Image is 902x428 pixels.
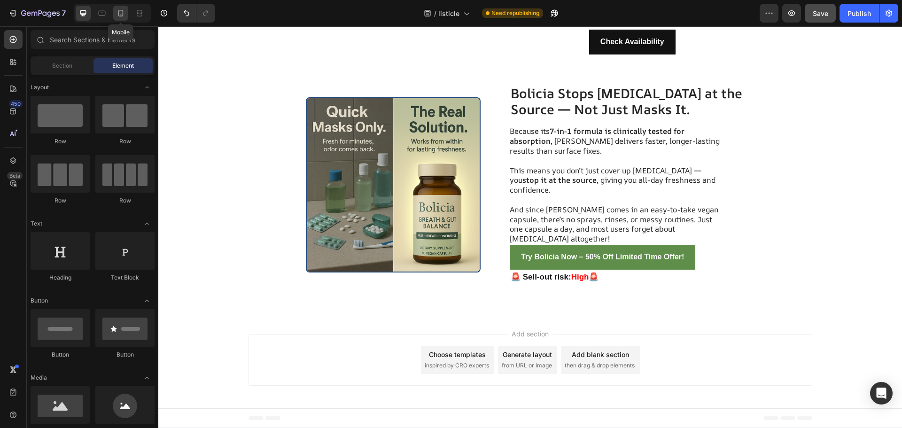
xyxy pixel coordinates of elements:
[351,58,597,92] h2: Bolicia Stops [MEDICAL_DATA] at the Source — Not Just Masks It.
[31,137,90,146] div: Row
[140,216,155,231] span: Toggle open
[52,62,72,70] span: Section
[438,8,459,18] span: listicle
[350,303,394,312] span: Add section
[430,246,440,255] strong: 🚨
[413,246,431,255] strong: High
[95,350,155,359] div: Button
[848,8,871,18] div: Publish
[870,382,893,405] div: Open Intercom Messenger
[266,335,331,343] span: inspired by CRO experts
[95,273,155,282] div: Text Block
[363,226,526,234] strong: Try Bolicia Now – 50% Off Limited Time Offer!
[344,323,394,333] div: Generate layout
[31,83,49,92] span: Layout
[140,370,155,385] span: Toggle open
[351,100,526,120] strong: 7-in-1 formula is clinically tested for absorption
[95,196,155,205] div: Row
[271,323,327,333] div: Choose templates
[31,296,48,305] span: Button
[31,273,90,282] div: Heading
[31,196,90,205] div: Row
[31,219,42,228] span: Text
[805,4,836,23] button: Save
[95,137,155,146] div: Row
[140,293,155,308] span: Toggle open
[158,26,902,428] iframe: Design area
[351,218,537,243] a: Try Bolicia Now – 50% Off Limited Time Offer!
[62,8,66,19] p: 7
[352,246,413,255] strong: 🚨 Sell-out risk:
[112,62,134,70] span: Element
[406,335,476,343] span: then drag & drop elements
[7,172,23,179] div: Beta
[351,100,562,129] p: Because its , [PERSON_NAME] delivers faster, longer-lasting results than surface fixes.
[434,8,436,18] span: /
[31,374,47,382] span: Media
[840,4,879,23] button: Publish
[364,148,438,159] strong: stop it at the source
[413,323,471,333] div: Add blank section
[9,100,23,108] div: 450
[343,335,394,343] span: from URL or image
[351,179,562,218] p: And since [PERSON_NAME] comes in an easy-to-take vegan capsule, there’s no sprays, rinses, or mes...
[813,9,828,17] span: Save
[4,4,70,23] button: 7
[177,4,215,23] div: Undo/Redo
[31,30,155,49] input: Search Sections & Elements
[140,80,155,95] span: Toggle open
[351,140,562,169] p: This means you don’t just cover up [MEDICAL_DATA] — you , giving you all-day freshness and confid...
[31,350,90,359] div: Button
[491,9,539,17] span: Need republishing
